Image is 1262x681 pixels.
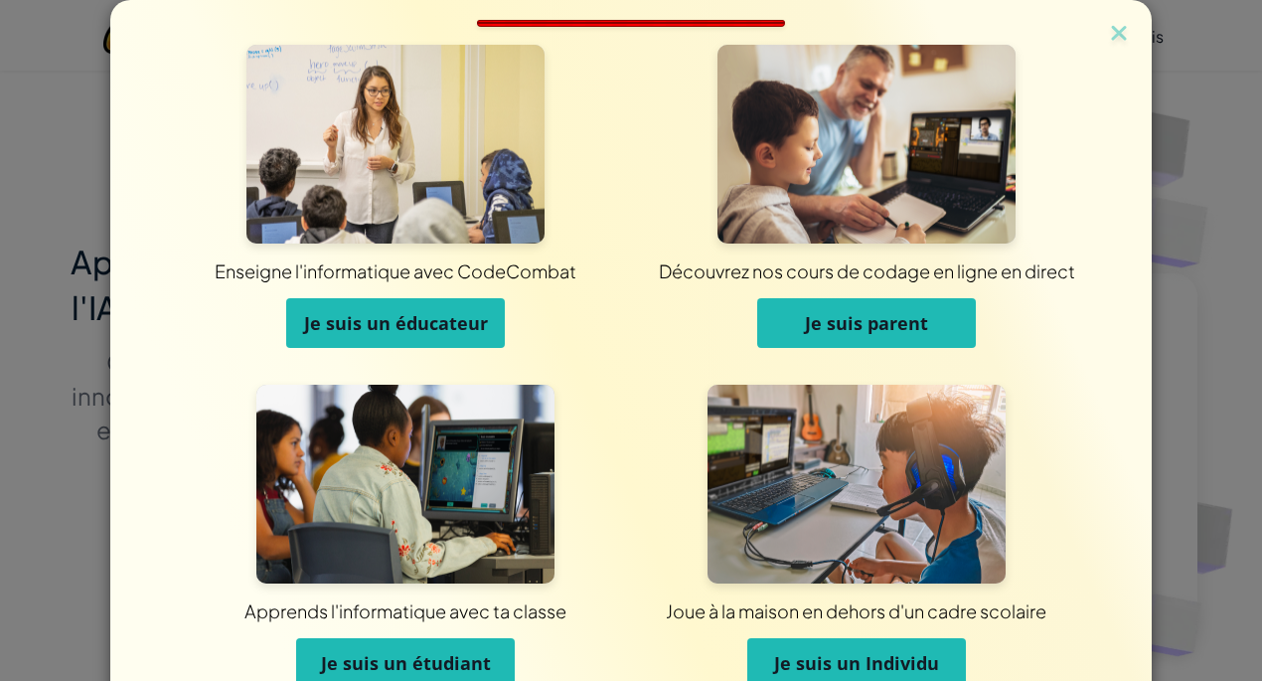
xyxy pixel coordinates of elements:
[774,651,939,675] font: Je suis un Individu
[1106,20,1132,50] img: icône de fermeture
[286,298,505,348] button: Je suis un éducateur
[805,311,928,335] font: Je suis parent
[215,259,576,282] font: Enseigne l'informatique avec CodeCombat
[708,385,1006,584] img: Pour les individus
[659,259,1075,282] font: Découvrez nos cours de codage en ligne en direct
[256,385,554,584] img: Pour les élèves
[246,45,545,244] img: Pour les éducateurs
[244,599,566,622] font: Apprends l'informatique avec ta classe
[304,311,488,335] font: Je suis un éducateur
[717,45,1016,244] img: Pour les parents
[321,651,491,675] font: Je suis un étudiant
[666,599,1046,622] font: Joue à la maison en dehors d'un cadre scolaire
[757,298,976,348] button: Je suis parent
